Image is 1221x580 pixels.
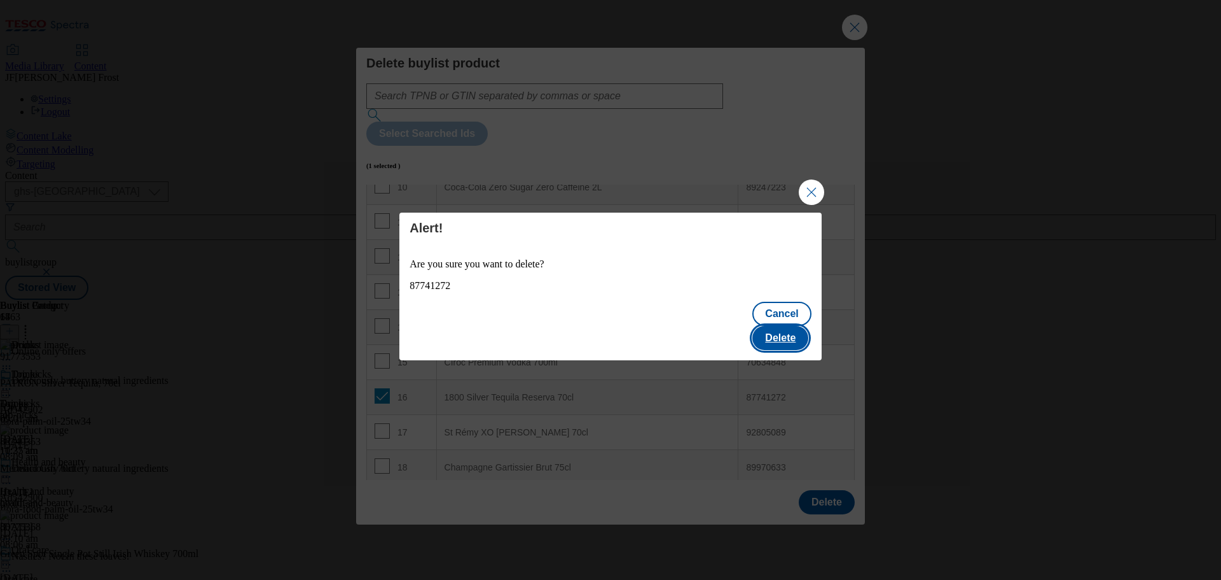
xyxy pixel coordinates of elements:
button: Delete [752,326,808,350]
button: Close Modal [799,180,824,205]
div: Modal [399,213,822,360]
div: 87741272 [410,280,811,292]
p: Are you sure you want to delete? [410,258,811,270]
button: Cancel [752,302,811,326]
h4: Alert! [410,220,811,236]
